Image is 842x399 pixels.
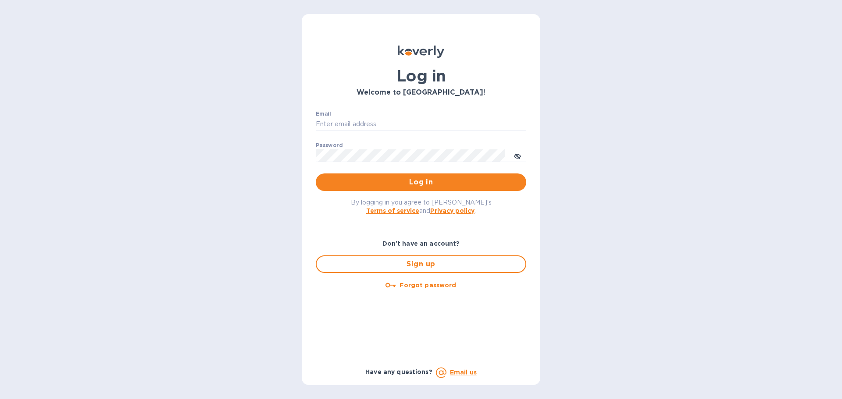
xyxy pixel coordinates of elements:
[351,199,492,214] span: By logging in you agree to [PERSON_NAME]'s and .
[316,255,526,273] button: Sign up
[366,207,419,214] a: Terms of service
[382,240,460,247] b: Don't have an account?
[316,143,343,148] label: Password
[316,118,526,131] input: Enter email address
[400,282,456,289] u: Forgot password
[323,177,519,187] span: Log in
[316,173,526,191] button: Log in
[509,147,526,164] button: toggle password visibility
[316,111,331,117] label: Email
[316,88,526,97] h3: Welcome to [GEOGRAPHIC_DATA]!
[430,207,475,214] a: Privacy policy
[398,46,444,58] img: Koverly
[324,259,518,269] span: Sign up
[316,67,526,85] h1: Log in
[450,369,477,376] a: Email us
[365,368,432,375] b: Have any questions?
